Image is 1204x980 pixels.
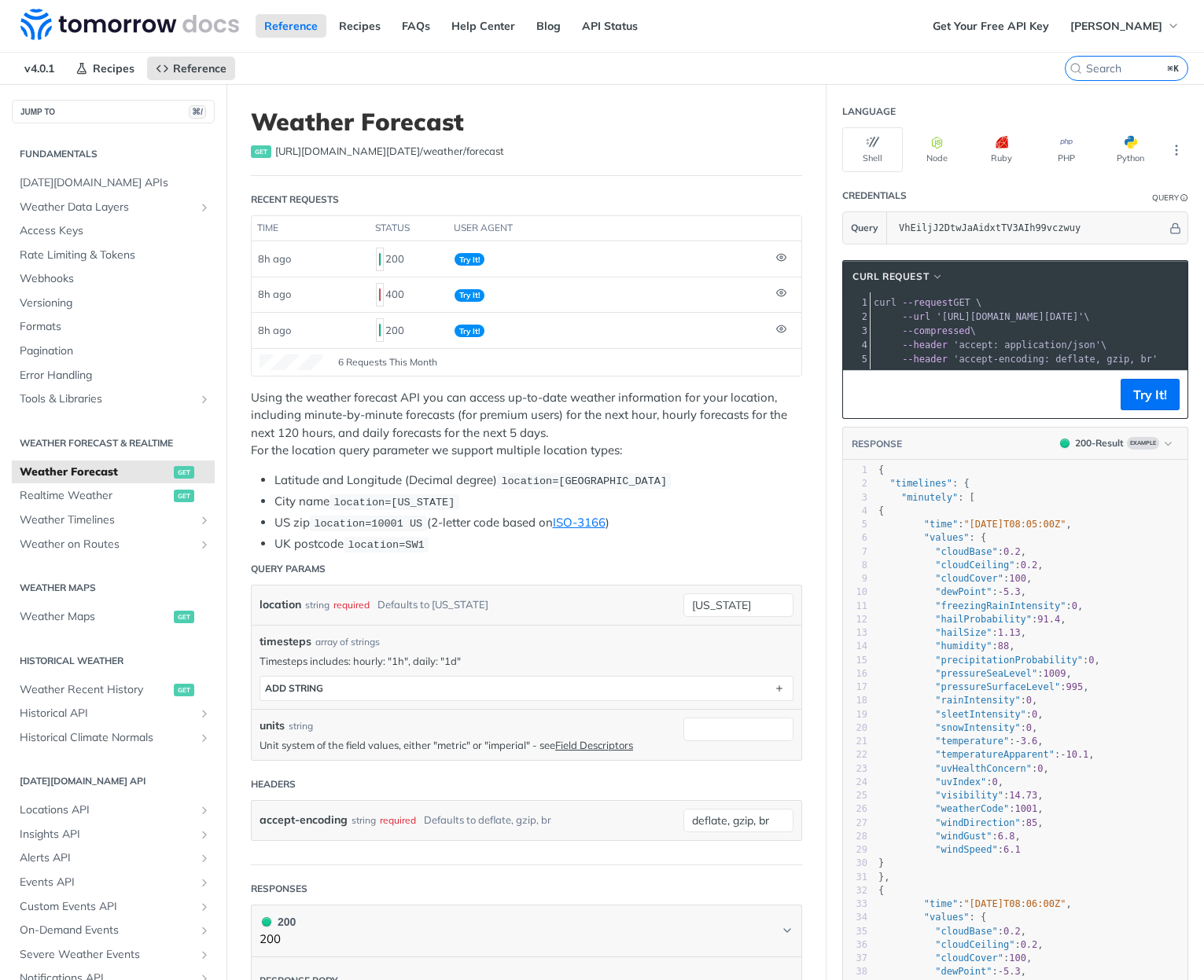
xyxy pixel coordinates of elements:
[198,901,211,913] button: Show subpages for Custom Events API
[1169,143,1184,157] svg: More ellipsis
[348,539,424,551] span: location=SW1
[338,355,437,369] span: 6 Requests This Month
[12,484,215,508] a: Realtime Weatherget
[274,472,802,490] li: Latitude and Longitude (Decimal degree)
[1165,138,1188,162] button: More Languages
[935,627,992,638] span: "hailSize"
[843,491,867,505] div: 3
[843,708,867,721] div: 19
[274,514,802,532] li: US zip (2-letter code based on )
[251,777,296,791] div: Headers
[198,201,211,214] button: Show subpages for Weather Data Layers
[843,572,867,585] div: 9
[265,682,323,694] div: ADD string
[20,271,211,287] span: Webhooks
[878,519,1072,530] span: : ,
[902,311,930,322] span: --url
[1021,736,1038,747] span: 3.6
[842,127,903,172] button: Shell
[878,736,1044,747] span: : ,
[1167,220,1184,236] button: Hide
[198,538,211,551] button: Show subpages for Weather on Routes
[20,488,170,504] span: Realtime Weather
[12,364,215,387] a: Error Handling
[843,735,867,748] div: 21
[935,776,986,787] span: "uvIndex"
[1021,560,1038,571] span: 0.2
[20,923,194,938] span: On-Demand Events
[198,924,211,937] button: Show subpages for On-Demand Events
[935,586,992,597] span: "dewPoint"
[935,749,1055,760] span: "temperatureApparent"
[251,389,802,460] p: Using the weather forecast API you can access up-to-date weather information for your location, i...
[843,352,870,366] div: 5
[12,726,215,750] a: Historical Climate NormalsShow subpages for Historical Climate Normals
[198,707,211,720] button: Show subpages for Historical API
[878,831,1021,842] span: : ,
[843,654,867,667] div: 15
[330,14,389,38] a: Recipes
[935,681,1060,692] span: "pressureSurfaceLevel"
[314,518,422,530] span: location=10001 US
[20,947,194,963] span: Severe Weather Events
[878,464,884,475] span: {
[935,695,1020,706] span: "rainIntensity"
[274,535,802,553] li: UK postcode
[998,640,1009,651] span: 88
[333,593,370,616] div: required
[843,518,867,531] div: 5
[12,100,215,123] button: JUMP TO⌘/
[12,581,215,595] h2: Weather Maps
[924,519,958,530] span: "time"
[935,655,1083,666] span: "precipitationProbability"
[20,512,194,528] span: Weather Timelines
[998,831,1015,842] span: 6.8
[12,292,215,315] a: Versioning
[1100,127,1161,172] button: Python
[998,586,1003,597] span: -
[843,477,867,490] div: 2
[198,949,211,961] button: Show subpages for Severe Weather Events
[878,709,1044,720] span: : ,
[455,325,484,337] span: Try It!
[935,831,992,842] span: "windGust"
[1003,586,1021,597] span: 5.3
[20,248,211,263] span: Rate Limiting & Tokens
[851,383,873,406] button: Copy to clipboard
[20,682,170,698] span: Weather Recent History
[1026,817,1037,828] span: 85
[902,325,970,336] span: --compressed
[878,627,1026,638] span: : ,
[12,147,215,161] h2: Fundamentals
[12,340,215,363] a: Pagination
[20,175,211,191] span: [DATE][DOMAIN_NAME] APIs
[1037,614,1060,625] span: 91.4
[260,913,296,930] div: 200
[12,654,215,668] h2: Historical Weather
[843,626,867,640] div: 13
[843,817,867,830] div: 27
[379,324,381,336] span: 200
[12,823,215,846] a: Insights APIShow subpages for Insights API
[393,14,439,38] a: FAQs
[174,490,194,502] span: get
[352,809,376,831] div: string
[20,899,194,915] span: Custom Events API
[889,478,952,489] span: "timelines"
[935,790,1003,801] span: "visibility"
[12,871,215,894] a: Events APIShow subpages for Events API
[12,702,215,725] a: Historical APIShow subpages for Historical API
[251,562,326,576] div: Query Params
[12,171,215,195] a: [DATE][DOMAIN_NAME] APIs
[12,943,215,967] a: Severe Weather EventsShow subpages for Severe Weather Events
[1044,668,1066,679] span: 1009
[843,295,870,310] div: 1
[1121,379,1180,410] button: Try It!
[1152,192,1179,204] div: Query
[20,200,194,215] span: Weather Data Layers
[173,61,226,75] span: Reference
[260,718,285,734] label: units
[20,368,211,384] span: Error Handling
[1060,749,1066,760] span: -
[376,281,442,308] div: 400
